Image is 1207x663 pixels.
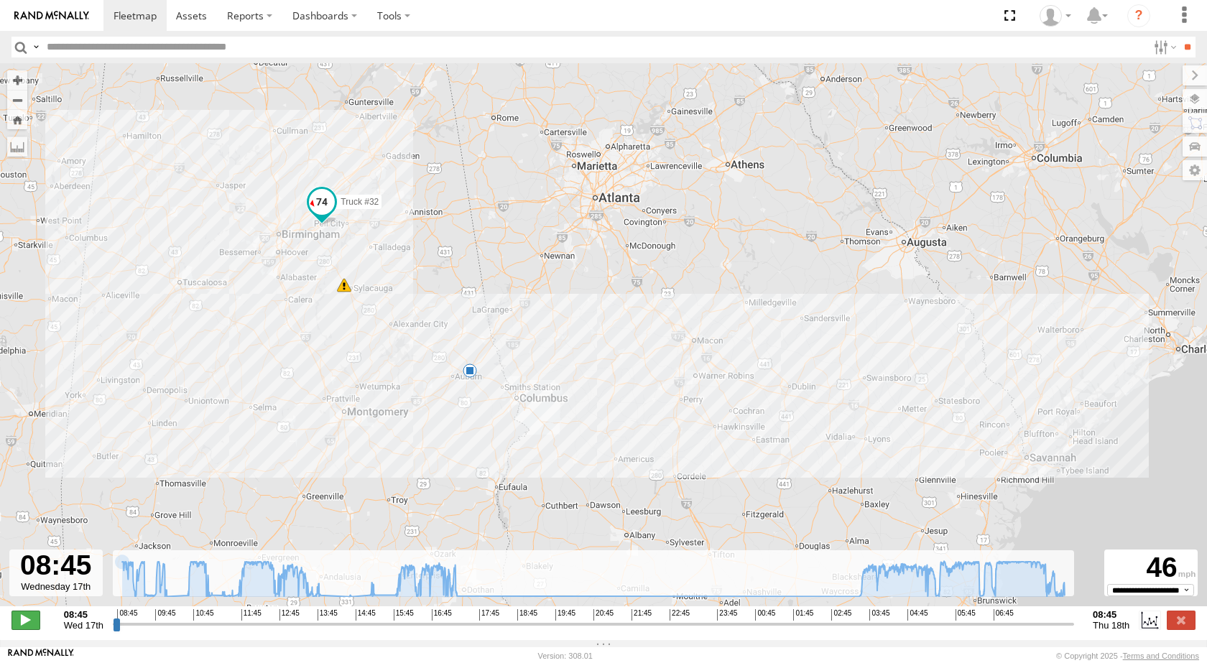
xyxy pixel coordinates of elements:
[193,609,213,621] span: 10:45
[956,609,976,621] span: 05:45
[7,136,27,157] label: Measure
[1123,652,1199,660] a: Terms and Conditions
[7,70,27,90] button: Zoom in
[1183,160,1207,180] label: Map Settings
[7,90,27,110] button: Zoom out
[1093,620,1129,631] span: Thu 18th Sep 2025
[1127,4,1150,27] i: ?
[11,611,40,629] label: Play/Stop
[538,652,593,660] div: Version: 308.01
[479,609,499,621] span: 17:45
[432,609,452,621] span: 16:45
[7,110,27,129] button: Zoom Home
[517,609,537,621] span: 18:45
[1148,37,1179,57] label: Search Filter Options
[241,609,262,621] span: 11:45
[755,609,775,621] span: 00:45
[341,197,379,207] span: Truck #32
[670,609,690,621] span: 22:45
[593,609,614,621] span: 20:45
[14,11,89,21] img: rand-logo.svg
[1056,652,1199,660] div: © Copyright 2025 -
[1035,5,1076,27] div: Kasey Beasley
[994,609,1014,621] span: 06:45
[30,37,42,57] label: Search Query
[394,609,414,621] span: 15:45
[831,609,851,621] span: 02:45
[8,649,74,663] a: Visit our Website
[717,609,737,621] span: 23:45
[64,620,103,631] span: Wed 17th Sep 2025
[356,609,376,621] span: 14:45
[793,609,813,621] span: 01:45
[907,609,928,621] span: 04:45
[869,609,889,621] span: 03:45
[1167,611,1196,629] label: Close
[555,609,575,621] span: 19:45
[279,609,300,621] span: 12:45
[632,609,652,621] span: 21:45
[155,609,175,621] span: 09:45
[318,609,338,621] span: 13:45
[1093,609,1129,620] strong: 08:45
[1106,552,1196,584] div: 46
[64,609,103,620] strong: 08:45
[117,609,137,621] span: 08:45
